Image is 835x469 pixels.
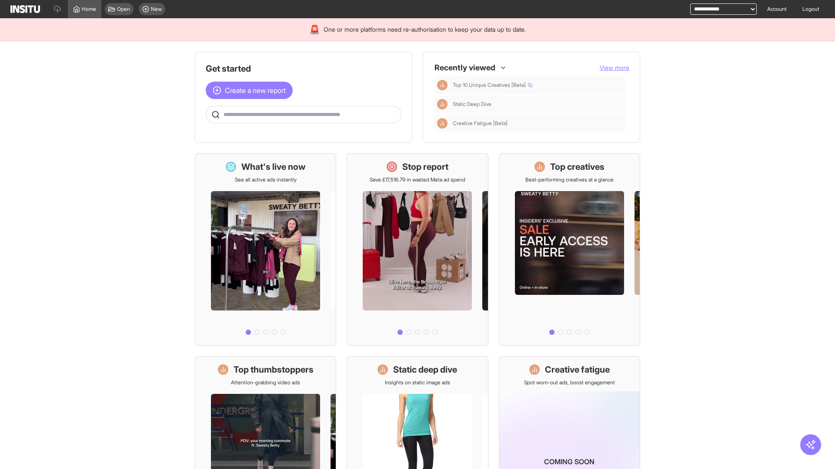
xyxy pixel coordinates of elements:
h1: Stop report [402,161,448,173]
span: Static Deep Dive [453,101,622,108]
button: Create a new report [206,82,293,99]
a: Stop reportSave £17,516.79 in wasted Meta ad spend [347,153,488,346]
div: 🚨 [309,23,320,36]
span: Create a new report [225,85,286,96]
span: Home [82,6,96,13]
span: View more [600,64,629,71]
p: Save £17,516.79 in wasted Meta ad spend [370,176,465,183]
span: Open [117,6,130,13]
a: What's live nowSee all active ads instantly [195,153,336,346]
span: Creative Fatigue [Beta] [453,120,508,127]
button: View more [600,63,629,72]
a: Top creativesBest-performing creatives at a glance [499,153,640,346]
span: Static Deep Dive [453,101,491,108]
span: One or more platforms need re-authorisation to keep your data up to date. [324,25,526,34]
p: Attention-grabbing video ads [231,379,300,386]
h1: What's live now [241,161,306,173]
div: Insights [437,118,448,129]
p: Best-performing creatives at a glance [525,176,614,183]
h1: Get started [206,63,401,75]
span: Creative Fatigue [Beta] [453,120,622,127]
div: Insights [437,99,448,109]
p: Insights on static image ads [385,379,450,386]
img: Logo [10,5,40,13]
span: Top 10 Unique Creatives [Beta] [453,82,533,89]
span: Top 10 Unique Creatives [Beta] [453,82,622,89]
p: See all active ads instantly [235,176,297,183]
h1: Top thumbstoppers [234,363,314,376]
h1: Static deep dive [393,363,457,376]
h1: Top creatives [550,161,605,173]
span: New [151,6,162,13]
div: Insights [437,80,448,90]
